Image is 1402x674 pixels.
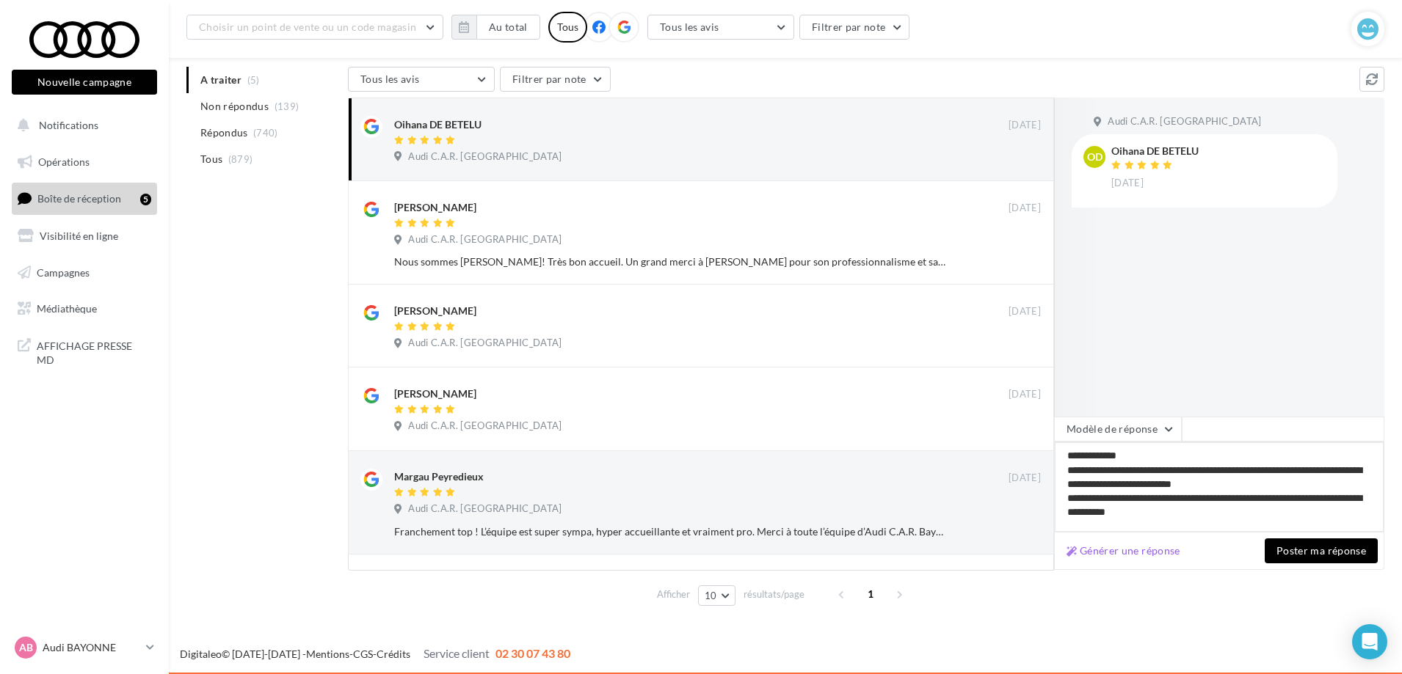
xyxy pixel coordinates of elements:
a: Digitaleo [180,648,222,660]
a: Crédits [377,648,410,660]
span: Visibilité en ligne [40,230,118,242]
div: Open Intercom Messenger [1352,624,1387,659]
a: AB Audi BAYONNE [12,634,157,662]
span: OD [1087,150,1103,164]
div: 5 [140,194,151,205]
div: Margau Peyredieux [394,469,484,484]
span: Tous les avis [360,73,420,85]
span: Répondus [200,125,248,140]
span: Notifications [39,119,98,131]
button: Au total [451,15,540,40]
span: Audi C.A.R. [GEOGRAPHIC_DATA] [408,502,562,516]
span: AFFICHAGE PRESSE MD [37,336,151,367]
span: Tous les avis [660,21,719,33]
a: Visibilité en ligne [9,221,160,252]
button: Au total [476,15,540,40]
div: Tous [548,12,587,43]
button: Tous les avis [647,15,794,40]
span: (139) [275,100,299,112]
span: 02 30 07 43 80 [495,646,570,660]
span: Opérations [38,155,90,168]
span: [DATE] [1009,119,1041,132]
button: Générer une réponse [1061,542,1186,560]
a: Campagnes [9,257,160,288]
span: résultats/page [744,587,804,601]
span: Boîte de réception [37,192,121,205]
span: Audi C.A.R. [GEOGRAPHIC_DATA] [408,420,562,433]
a: CGS [353,648,373,660]
span: Tous [200,152,222,166]
button: Notifications [9,110,154,141]
span: [DATE] [1009,202,1041,215]
span: [DATE] [1111,177,1144,190]
span: AB [19,640,33,655]
button: Tous les avis [348,67,495,92]
span: (879) [228,153,253,165]
span: [DATE] [1009,472,1041,485]
div: Nous sommes [PERSON_NAME]! Très bon accueil. Un grand merci à [PERSON_NAME] pour son professionna... [394,254,945,269]
button: Nouvelle campagne [12,70,157,95]
div: [PERSON_NAME] [394,304,476,318]
button: Poster ma réponse [1265,538,1378,563]
span: Audi C.A.R. [GEOGRAPHIC_DATA] [408,337,562,350]
p: Audi BAYONNE [43,640,140,655]
button: 10 [698,585,735,606]
button: Filtrer par note [500,67,611,92]
span: Audi C.A.R. [GEOGRAPHIC_DATA] [408,150,562,164]
span: Non répondus [200,99,269,114]
a: Médiathèque [9,293,160,324]
span: 1 [859,582,882,606]
div: [PERSON_NAME] [394,200,476,215]
div: Oihana DE BETELU [394,117,482,132]
span: Audi C.A.R. [GEOGRAPHIC_DATA] [1108,115,1261,128]
span: Service client [424,646,490,660]
button: Filtrer par note [799,15,910,40]
span: [DATE] [1009,305,1041,318]
a: AFFICHAGE PRESSE MD [9,330,160,373]
span: Médiathèque [37,302,97,315]
button: Modèle de réponse [1054,417,1182,442]
span: Afficher [657,587,690,601]
div: Franchement top ! L’équipe est super sympa, hyper accueillante et vraiment pro. Merci à toute l’é... [394,524,945,539]
span: © [DATE]-[DATE] - - - [180,648,570,660]
div: Oihana DE BETELU [1111,146,1199,156]
a: Opérations [9,147,160,177]
a: Boîte de réception5 [9,183,160,214]
span: Campagnes [37,265,90,278]
button: Choisir un point de vente ou un code magasin [186,15,443,40]
span: Choisir un point de vente ou un code magasin [199,21,416,33]
span: 10 [705,590,717,601]
span: [DATE] [1009,388,1041,401]
span: (740) [253,127,278,139]
div: [PERSON_NAME] [394,387,476,401]
a: Mentions [306,648,349,660]
span: Audi C.A.R. [GEOGRAPHIC_DATA] [408,233,562,246]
